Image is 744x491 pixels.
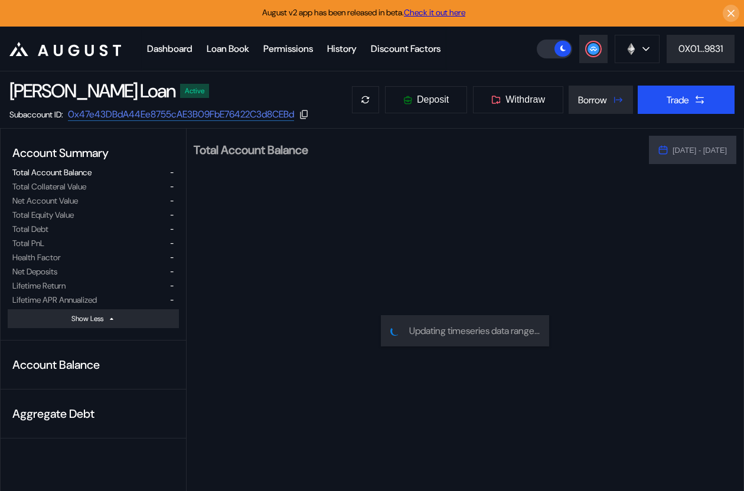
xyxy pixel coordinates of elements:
[9,78,175,103] div: [PERSON_NAME] Loan
[12,266,57,277] div: Net Deposits
[194,144,639,156] h2: Total Account Balance
[169,266,174,277] div: -
[327,42,357,55] div: History
[169,280,174,291] div: -
[147,42,192,55] div: Dashboard
[389,324,402,337] img: pending
[371,42,440,55] div: Discount Factors
[569,86,633,114] button: Borrow
[12,280,66,291] div: Lifetime Return
[678,42,723,55] div: 0X01...9831
[8,309,179,328] button: Show Less
[667,35,735,63] button: 0X01...9831
[12,195,78,206] div: Net Account Value
[578,94,607,106] div: Borrow
[364,27,448,71] a: Discount Factors
[638,86,735,114] button: Trade
[169,210,174,220] div: -
[12,167,92,178] div: Total Account Balance
[12,210,74,220] div: Total Equity Value
[667,94,689,106] div: Trade
[8,352,179,377] div: Account Balance
[8,140,179,165] div: Account Summary
[404,7,465,18] a: Check it out here
[140,27,200,71] a: Dashboard
[169,238,174,248] div: -
[9,109,63,120] div: Subaccount ID:
[200,27,256,71] a: Loan Book
[207,42,249,55] div: Loan Book
[71,314,103,323] div: Show Less
[169,195,174,206] div: -
[262,7,465,18] span: August v2 app has been released in beta.
[505,94,545,105] span: Withdraw
[12,238,44,248] div: Total PnL
[169,181,174,192] div: -
[169,252,174,263] div: -
[185,87,204,95] div: Active
[169,224,174,234] div: -
[12,181,86,192] div: Total Collateral Value
[625,42,638,55] img: chain logo
[417,94,449,105] span: Deposit
[12,294,97,305] div: Lifetime APR Annualized
[169,167,174,178] div: -
[256,27,320,71] a: Permissions
[263,42,313,55] div: Permissions
[320,27,364,71] a: History
[169,294,174,305] div: -
[12,252,61,263] div: Health Factor
[384,86,468,114] button: Deposit
[12,224,48,234] div: Total Debt
[68,108,294,121] a: 0x47e43DBdA44Ee8755cAE3B09FbE76422C3d8CEBd
[409,325,540,337] span: Updating timeseries data range...
[8,401,179,426] div: Aggregate Debt
[615,35,660,63] button: chain logo
[472,86,564,114] button: Withdraw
